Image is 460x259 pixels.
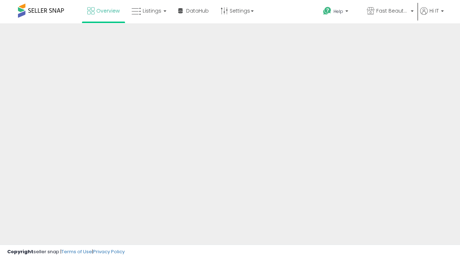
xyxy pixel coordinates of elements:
[186,7,209,14] span: DataHub
[429,7,439,14] span: Hi IT
[333,8,343,14] span: Help
[96,7,120,14] span: Overview
[420,7,444,23] a: Hi IT
[61,248,92,255] a: Terms of Use
[7,248,33,255] strong: Copyright
[323,6,332,15] i: Get Help
[93,248,125,255] a: Privacy Policy
[376,7,409,14] span: Fast Beauty ([GEOGRAPHIC_DATA])
[143,7,161,14] span: Listings
[7,249,125,255] div: seller snap | |
[317,1,360,23] a: Help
